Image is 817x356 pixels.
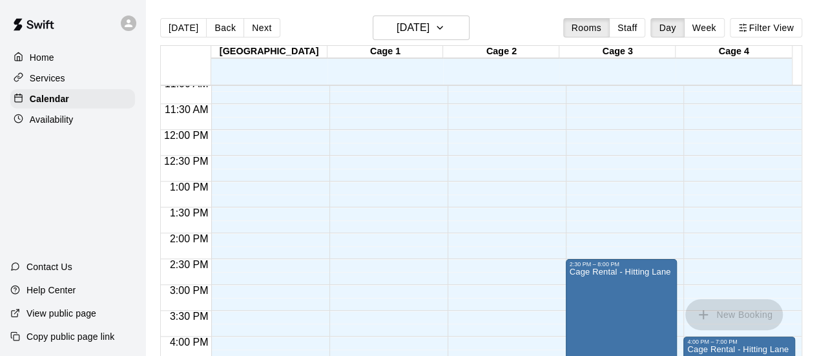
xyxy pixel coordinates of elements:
[609,18,646,37] button: Staff
[30,92,69,105] p: Calendar
[685,308,783,319] span: You don't have the permission to add bookings
[650,18,684,37] button: Day
[161,130,211,141] span: 12:00 PM
[30,113,74,126] p: Availability
[26,330,114,343] p: Copy public page link
[373,16,470,40] button: [DATE]
[167,285,212,296] span: 3:00 PM
[10,110,135,129] a: Availability
[10,68,135,88] a: Services
[563,18,610,37] button: Rooms
[206,18,244,37] button: Back
[397,19,429,37] h6: [DATE]
[30,72,65,85] p: Services
[10,89,135,109] a: Calendar
[10,48,135,67] a: Home
[30,51,54,64] p: Home
[161,104,212,115] span: 11:30 AM
[684,18,725,37] button: Week
[211,46,327,58] div: [GEOGRAPHIC_DATA]
[687,339,740,345] div: 4:00 PM – 7:00 PM
[160,18,207,37] button: [DATE]
[443,46,559,58] div: Cage 2
[559,46,676,58] div: Cage 3
[167,233,212,244] span: 2:00 PM
[730,18,802,37] button: Filter View
[26,284,76,297] p: Help Center
[26,260,72,273] p: Contact Us
[167,311,212,322] span: 3:30 PM
[26,307,96,320] p: View public page
[167,207,212,218] span: 1:30 PM
[161,156,211,167] span: 12:30 PM
[167,182,212,193] span: 1:00 PM
[327,46,444,58] div: Cage 1
[676,46,792,58] div: Cage 4
[167,259,212,270] span: 2:30 PM
[570,261,623,267] div: 2:30 PM – 8:00 PM
[243,18,280,37] button: Next
[167,337,212,348] span: 4:00 PM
